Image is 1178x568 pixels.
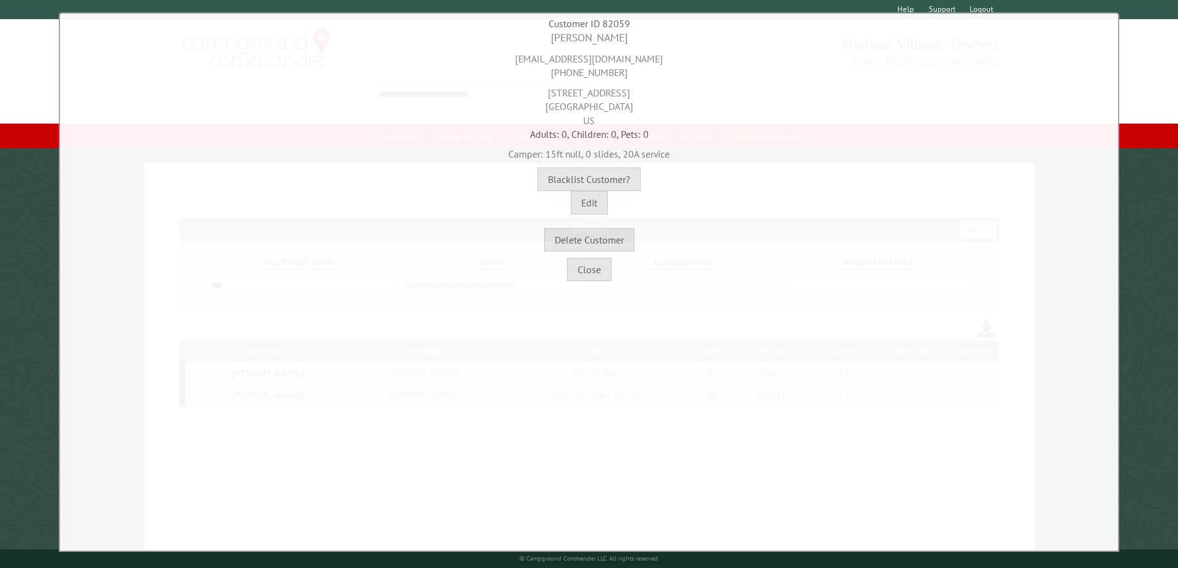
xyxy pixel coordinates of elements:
[63,127,1115,141] div: Adults: 0, Children: 0, Pets: 0
[544,228,634,252] button: Delete Customer
[63,17,1115,30] div: Customer ID 82059
[519,554,659,562] small: © Campground Commander LLC. All rights reserved.
[63,80,1115,127] div: [STREET_ADDRESS] [GEOGRAPHIC_DATA] US
[567,258,612,281] button: Close
[571,191,608,214] button: Edit
[63,46,1115,80] div: [EMAIL_ADDRESS][DOMAIN_NAME] [PHONE_NUMBER]
[63,30,1115,46] div: [PERSON_NAME]
[537,167,641,191] button: Blacklist Customer?
[63,141,1115,161] div: Camper: 15ft null, 0 slides, 20A service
